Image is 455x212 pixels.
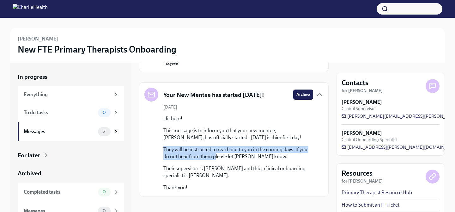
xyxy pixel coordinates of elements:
h4: Contacts [342,78,368,88]
a: Archived [18,169,124,178]
a: To do tasks0 [18,103,124,122]
div: Completed tasks [24,189,95,196]
p: They will be instructed to reach out to you in the coming days. If you do not hear from them plea... [163,146,313,160]
span: Clinical Supervisor [342,106,376,112]
h4: Resources [342,169,373,178]
p: Their supervisor is [PERSON_NAME] and thier clinical onboarding specialist is [PERSON_NAME]. [163,165,313,179]
h5: Your New Mentee has started [DATE]! [163,91,264,99]
a: For later [18,151,124,159]
span: Clinical Onboarding Specialist [342,137,397,143]
span: 2 [99,129,109,134]
img: CharlieHealth [13,4,48,14]
a: How to Submit an IT Ticket [342,202,399,209]
strong: [PERSON_NAME] [342,99,382,106]
button: Archive [293,90,313,100]
p: Thank you! [163,184,313,191]
h3: New FTE Primary Therapists Onboarding [18,44,176,55]
h6: [PERSON_NAME] [18,35,58,42]
p: Hi there! [163,115,313,122]
div: Messages [24,128,95,135]
div: Everything [24,91,111,98]
a: Completed tasks0 [18,183,124,202]
span: 0 [99,190,110,194]
span: 0 [99,110,110,115]
span: [DATE] [163,104,177,110]
strong: for [PERSON_NAME] [342,88,383,93]
strong: for [PERSON_NAME] [342,178,383,184]
a: Primary Therapist Resource Hub [342,189,412,196]
p: This message is to inform you that your new mentee, [PERSON_NAME], has officially started - [DATE... [163,127,313,141]
a: Messages2 [18,122,124,141]
div: To do tasks [24,109,95,116]
strong: [PERSON_NAME] [342,130,382,137]
div: For later [18,151,40,159]
span: Archive [296,91,310,98]
a: Everything [18,86,124,103]
a: In progress [18,73,124,81]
